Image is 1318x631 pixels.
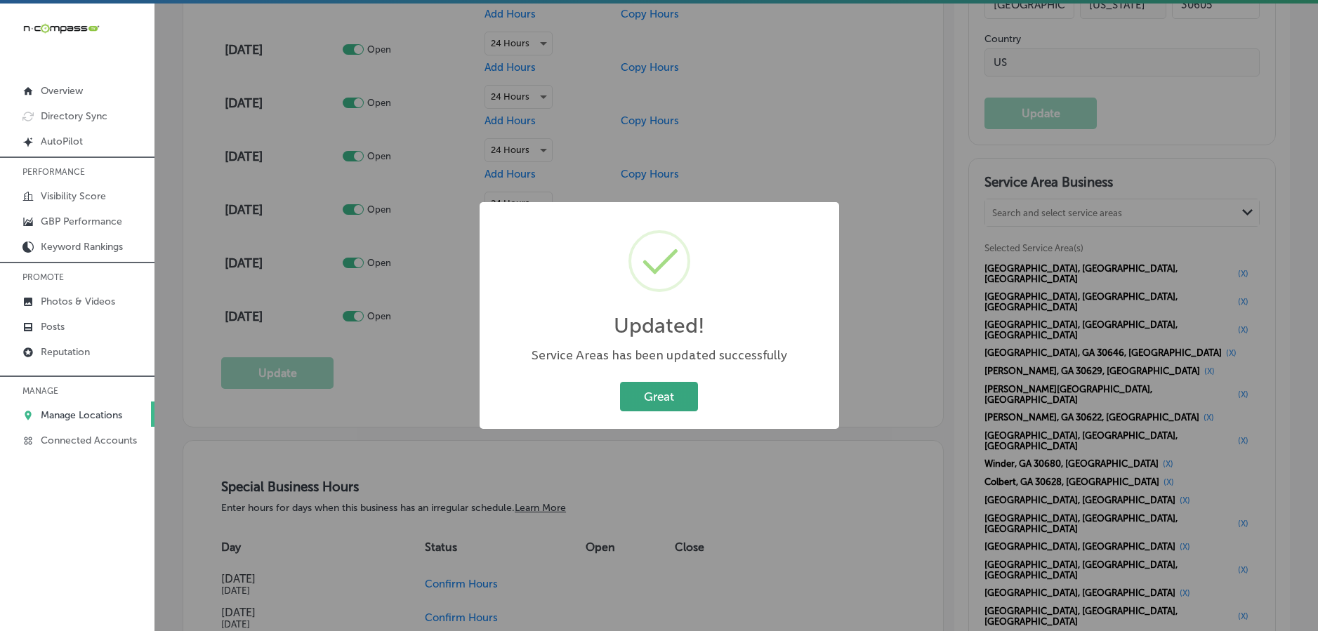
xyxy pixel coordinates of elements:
[41,295,115,307] p: Photos & Videos
[41,346,90,358] p: Reputation
[41,409,122,421] p: Manage Locations
[41,85,83,97] p: Overview
[41,241,123,253] p: Keyword Rankings
[22,22,100,35] img: 660ab0bf-5cc7-4cb8-ba1c-48b5ae0f18e60NCTV_CLogo_TV_Black_-500x88.png
[620,382,698,411] button: Great
[41,110,107,122] p: Directory Sync
[41,321,65,333] p: Posts
[41,215,122,227] p: GBP Performance
[41,135,83,147] p: AutoPilot
[494,347,825,364] div: Service Areas has been updated successfully
[41,434,137,446] p: Connected Accounts
[41,190,106,202] p: Visibility Score
[614,313,705,338] h2: Updated!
